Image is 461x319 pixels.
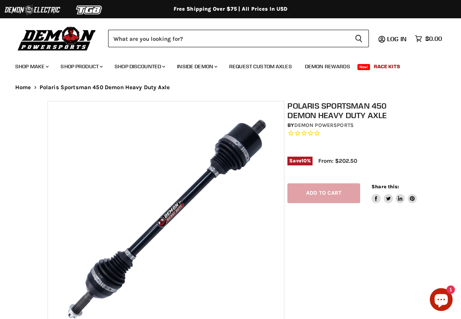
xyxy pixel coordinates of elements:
a: Request Custom Axles [223,59,298,74]
span: New! [357,64,370,70]
img: Demon Powersports [15,25,99,52]
a: Shop Discounted [109,59,170,74]
span: $0.00 [425,35,442,42]
span: Share this: [372,184,399,189]
a: Shop Product [55,59,107,74]
inbox-online-store-chat: Shopify online store chat [428,288,455,313]
aside: Share this: [372,183,417,204]
span: From: $202.50 [318,157,357,164]
span: Save % [287,157,313,165]
span: Log in [387,35,407,43]
button: Search [349,30,369,47]
img: TGB Logo 2 [61,3,118,17]
a: Log in [384,35,411,42]
a: Inside Demon [171,59,222,74]
span: Rated 0.0 out of 5 stars 0 reviews [287,130,416,138]
h1: Polaris Sportsman 450 Demon Heavy Duty Axle [287,101,416,120]
div: by [287,121,416,130]
a: Shop Make [10,59,53,74]
a: Demon Powersports [294,122,354,128]
a: $0.00 [411,33,446,44]
a: Home [15,84,31,91]
span: 10 [301,158,307,164]
input: Search [108,30,349,47]
a: Demon Rewards [299,59,356,74]
span: Polaris Sportsman 450 Demon Heavy Duty Axle [40,84,170,91]
ul: Main menu [10,56,440,74]
a: Race Kits [368,59,406,74]
form: Product [108,30,369,47]
img: Demon Electric Logo 2 [4,3,61,17]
